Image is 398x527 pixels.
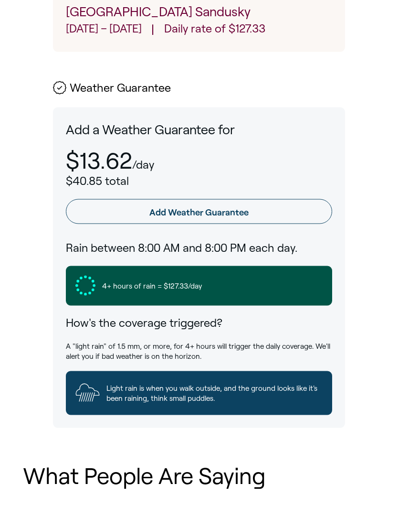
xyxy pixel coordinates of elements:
p: [DATE] – [DATE] [66,21,142,39]
a: Add Weather Guarantee [66,199,332,224]
p: Daily rate of $127.33 [164,21,265,39]
p: $13.62 [66,148,132,173]
p: /day [132,159,154,171]
h3: How's the coverage triggered? [66,315,332,331]
span: Light rain is when you walk outside, and the ground looks like it's been raining, think small pud... [106,383,323,404]
h3: Rain between 8:00 AM and 8:00 PM each day. [66,240,332,256]
p: Add a Weather Guarantee for [66,121,332,139]
span: | [151,21,154,39]
p: A "light rain" of 1.5 mm, or more, for 4+ hours will trigger the daily coverage. We'll alert you ... [66,341,332,362]
span: $40.85 total [66,175,129,187]
h2: Weather Guarantee [53,81,345,95]
h1: What People Are Saying [23,464,376,489]
span: 4+ hours of rain = $127.33/day [102,281,202,291]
